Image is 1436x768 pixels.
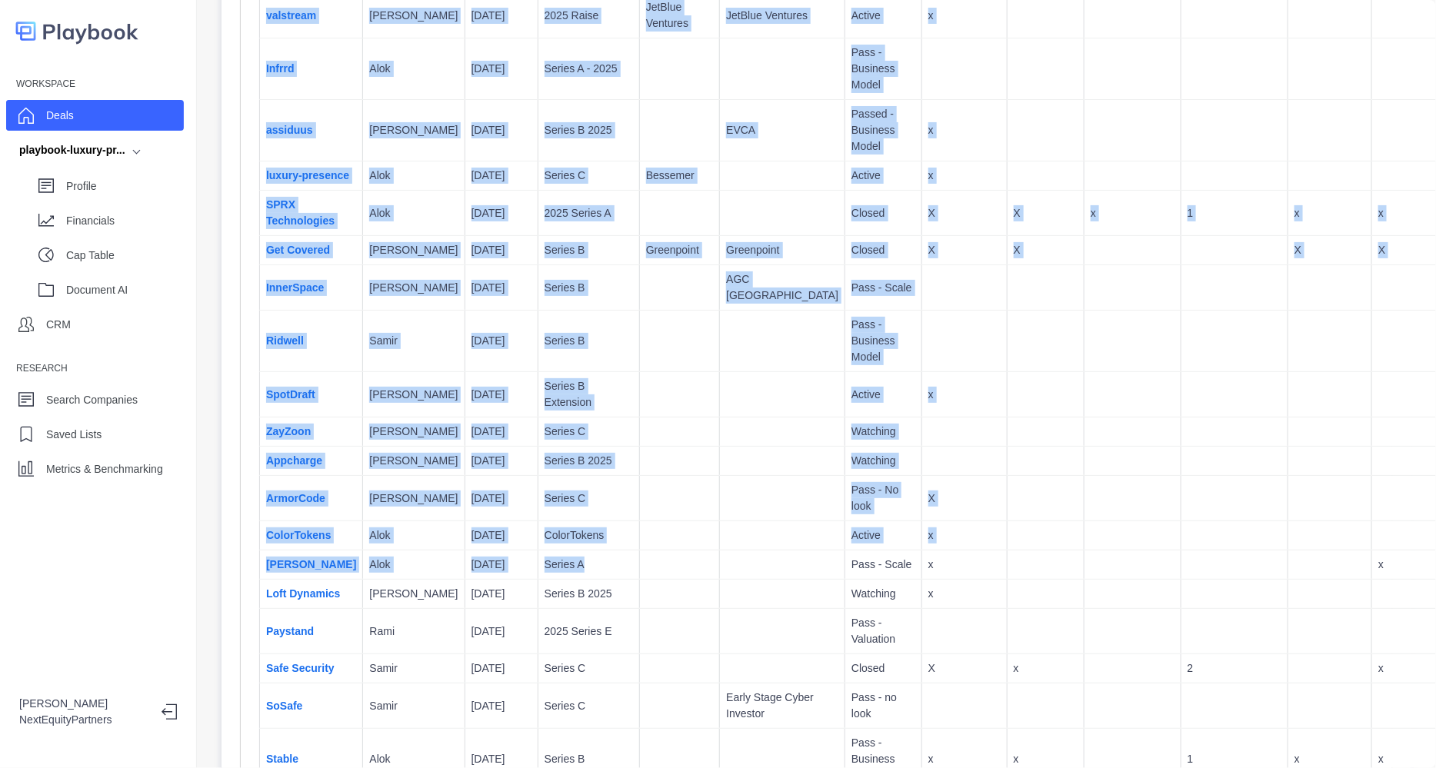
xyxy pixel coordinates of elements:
[928,490,1001,507] p: X
[545,660,633,677] p: Series C
[851,45,915,93] p: Pass - Business Model
[545,8,633,24] p: 2025 Raise
[1188,751,1281,767] p: 1
[851,424,915,440] p: Watching
[726,8,838,24] p: JetBlue Ventures
[266,169,349,181] a: luxury-presence
[471,751,531,767] p: [DATE]
[369,242,458,258] p: [PERSON_NAME]
[1014,242,1078,258] p: X
[851,615,915,647] p: Pass - Valuation
[471,490,531,507] p: [DATE]
[471,698,531,714] p: [DATE]
[46,461,163,477] p: Metrics & Benchmarking
[545,122,633,138] p: Series B 2025
[471,527,531,544] p: [DATE]
[471,280,531,296] p: [DATE]
[266,281,324,294] a: InnerSpace
[928,751,1001,767] p: x
[545,424,633,440] p: Series C
[726,122,838,138] p: EVCA
[369,424,458,440] p: [PERSON_NAME]
[851,527,915,544] p: Active
[851,168,915,184] p: Active
[851,453,915,469] p: Watching
[851,690,915,722] p: Pass - no look
[545,586,633,602] p: Series B 2025
[369,623,458,640] p: Rami
[19,142,125,158] div: playbook-luxury-pr...
[851,557,915,573] p: Pass - Scale
[19,696,149,712] p: [PERSON_NAME]
[928,8,1001,24] p: x
[928,557,1001,573] p: x
[851,280,915,296] p: Pass - Scale
[369,205,458,221] p: Alok
[266,492,325,504] a: ArmorCode
[1091,205,1174,221] p: x
[471,168,531,184] p: [DATE]
[471,387,531,403] p: [DATE]
[266,124,313,136] a: assiduus
[369,280,458,296] p: [PERSON_NAME]
[266,558,356,570] a: [PERSON_NAME]
[19,712,149,728] p: NextEquityPartners
[851,482,915,514] p: Pass - No look
[545,698,633,714] p: Series C
[1014,660,1078,677] p: x
[928,168,1001,184] p: x
[66,213,184,229] p: Financials
[369,490,458,507] p: [PERSON_NAME]
[471,205,531,221] p: [DATE]
[545,378,633,411] p: Series B Extension
[46,427,102,443] p: Saved Lists
[851,8,915,24] p: Active
[928,387,1001,403] p: x
[266,700,302,712] a: SoSafe
[369,333,458,349] p: Samir
[726,690,838,722] p: Early Stage Cyber Investor
[545,527,633,544] p: ColorTokens
[369,387,458,403] p: [PERSON_NAME]
[928,660,1001,677] p: X
[1188,205,1281,221] p: 1
[545,242,633,258] p: Series B
[545,61,633,77] p: Series A - 2025
[369,586,458,602] p: [PERSON_NAME]
[369,122,458,138] p: [PERSON_NAME]
[928,527,1001,544] p: x
[66,282,184,298] p: Document AI
[928,242,1001,258] p: X
[1294,205,1365,221] p: x
[471,333,531,349] p: [DATE]
[545,168,633,184] p: Series C
[1294,242,1365,258] p: X
[266,625,314,637] a: Paystand
[1188,660,1281,677] p: 2
[266,62,295,75] a: Infrrd
[851,242,915,258] p: Closed
[545,333,633,349] p: Series B
[851,317,915,365] p: Pass - Business Model
[545,557,633,573] p: Series A
[266,334,304,347] a: Ridwell
[726,242,838,258] p: Greenpoint
[266,9,316,22] a: valstream
[1014,751,1078,767] p: x
[369,168,458,184] p: Alok
[266,388,315,401] a: SpotDraft
[471,122,531,138] p: [DATE]
[369,527,458,544] p: Alok
[266,662,335,674] a: Safe Security
[15,15,138,47] img: logo-colored
[471,623,531,640] p: [DATE]
[471,8,531,24] p: [DATE]
[46,108,74,124] p: Deals
[471,242,531,258] p: [DATE]
[545,751,633,767] p: Series B
[369,751,458,767] p: Alok
[928,586,1001,602] p: x
[266,529,332,541] a: ColorTokens
[471,557,531,573] p: [DATE]
[266,244,330,256] a: Get Covered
